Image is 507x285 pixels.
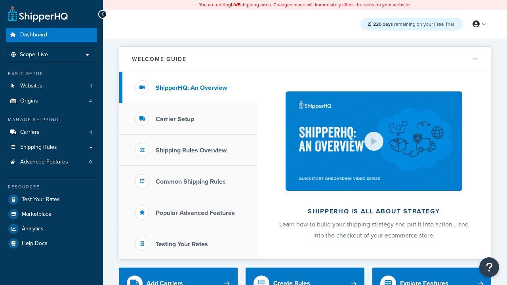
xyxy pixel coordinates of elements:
[279,220,469,240] span: Learn how to build your shipping strategy and put it into action… and into the checkout of your e...
[156,84,227,91] h3: ShipperHQ: An Overview
[6,207,97,221] a: Marketplace
[6,192,97,207] a: Test Your Rates
[22,211,51,218] span: Marketplace
[6,155,97,169] a: Advanced Features0
[89,98,92,104] span: 4
[156,241,208,248] h3: Testing Your Rates
[156,116,194,123] h3: Carrier Setup
[20,144,57,151] span: Shipping Rules
[90,129,92,136] span: 1
[286,91,462,191] img: ShipperHQ is all about strategy
[6,155,97,169] li: Advanced Features
[20,32,47,38] span: Dashboard
[6,222,97,236] a: Analytics
[90,83,92,89] span: 1
[20,51,48,58] span: Scope: Live
[22,196,60,203] span: Test Your Rates
[6,116,97,123] div: Manage Shipping
[89,159,92,165] span: 0
[156,147,227,154] h3: Shipping Rules Overview
[6,125,97,140] a: Carriers1
[6,28,97,42] a: Dashboard
[6,70,97,77] div: Basic Setup
[6,94,97,108] li: Origins
[278,208,470,215] h2: ShipperHQ is all about strategy
[6,125,97,140] li: Carriers
[231,1,240,8] b: LIVE
[132,56,187,62] h2: Welcome Guide
[6,94,97,108] a: Origins4
[479,257,499,277] button: Open Resource Center
[6,140,97,155] a: Shipping Rules
[6,236,97,251] a: Help Docs
[373,21,454,28] span: remaining on your Free Trial
[20,83,42,89] span: Websites
[22,240,48,247] span: Help Docs
[6,79,97,93] li: Websites
[373,21,393,28] strong: 220 days
[119,47,491,72] button: Welcome Guide
[22,226,44,232] span: Analytics
[20,129,40,136] span: Carriers
[156,209,235,217] h3: Popular Advanced Features
[20,159,68,165] span: Advanced Features
[6,79,97,93] a: Websites1
[20,98,38,104] span: Origins
[156,178,226,185] h3: Common Shipping Rules
[6,184,97,190] div: Resources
